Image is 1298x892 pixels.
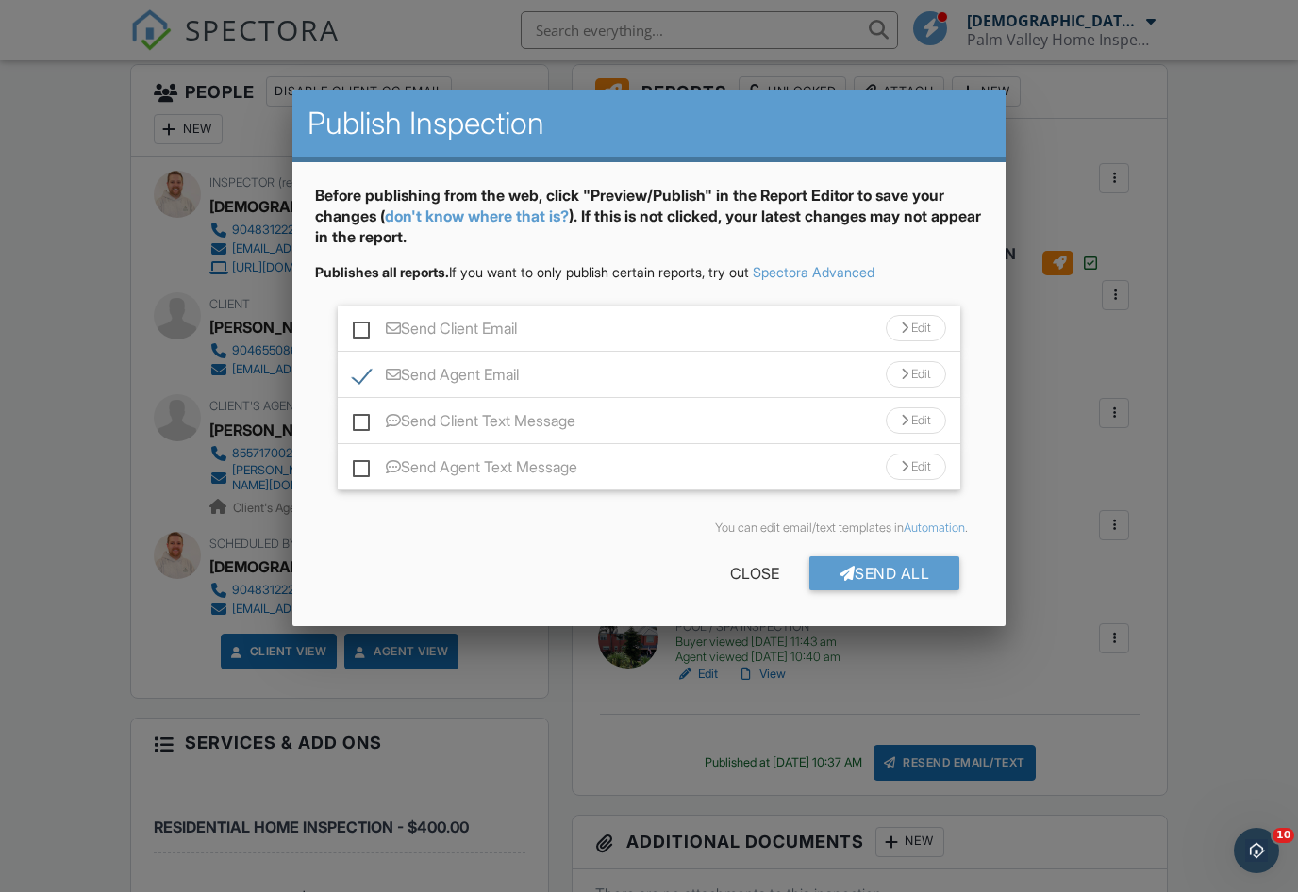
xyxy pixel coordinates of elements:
span: If you want to only publish certain reports, try out [315,264,749,280]
label: Send Client Email [353,320,517,343]
a: Spectora Advanced [753,264,874,280]
label: Send Agent Text Message [353,458,577,482]
a: don't know where that is? [385,206,569,225]
div: Close [700,556,809,590]
div: Edit [886,315,946,341]
div: Send All [809,556,960,590]
span: 10 [1273,828,1294,843]
label: Send Client Text Message [353,412,575,436]
strong: Publishes all reports. [315,264,449,280]
div: You can edit email/text templates in . [330,520,969,536]
div: Edit [886,361,946,388]
div: Edit [886,454,946,480]
div: Before publishing from the web, click "Preview/Publish" in the Report Editor to save your changes... [315,185,984,263]
label: Send Agent Email [353,366,519,389]
a: Automation [904,520,965,535]
div: Edit [886,407,946,434]
iframe: Intercom live chat [1234,828,1279,873]
h2: Publish Inspection [308,105,991,142]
